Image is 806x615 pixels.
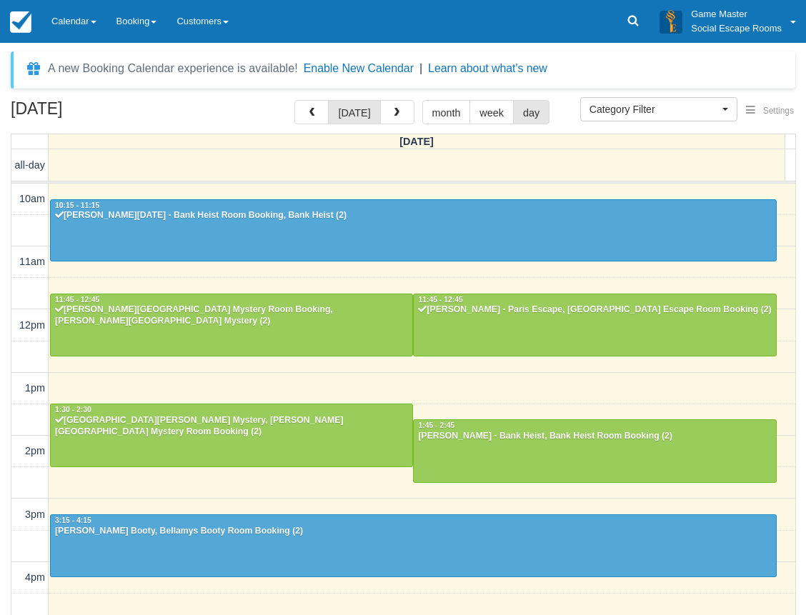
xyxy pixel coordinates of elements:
[469,100,514,124] button: week
[737,101,802,121] button: Settings
[50,294,413,356] a: 11:45 - 12:45[PERSON_NAME][GEOGRAPHIC_DATA] Mystery Room Booking, [PERSON_NAME][GEOGRAPHIC_DATA] ...
[15,159,45,171] span: all-day
[418,296,462,304] span: 11:45 - 12:45
[428,62,547,74] a: Learn about what's new
[50,404,413,466] a: 1:30 - 2:30[GEOGRAPHIC_DATA][PERSON_NAME] Mystery, [PERSON_NAME][GEOGRAPHIC_DATA] Mystery Room Bo...
[48,60,298,77] div: A new Booking Calendar experience is available!
[11,100,191,126] h2: [DATE]
[55,516,91,524] span: 3:15 - 4:15
[25,382,45,394] span: 1pm
[413,294,776,356] a: 11:45 - 12:45[PERSON_NAME] - Paris Escape, [GEOGRAPHIC_DATA] Escape Room Booking (2)
[399,136,434,147] span: [DATE]
[419,62,422,74] span: |
[691,21,782,36] p: Social Escape Rooms
[19,256,45,267] span: 11am
[328,100,380,124] button: [DATE]
[304,61,414,76] button: Enable New Calendar
[25,571,45,583] span: 4pm
[54,415,409,438] div: [GEOGRAPHIC_DATA][PERSON_NAME] Mystery, [PERSON_NAME][GEOGRAPHIC_DATA] Mystery Room Booking (2)
[50,199,777,262] a: 10:15 - 11:15[PERSON_NAME][DATE] - Bank Heist Room Booking, Bank Heist (2)
[54,526,772,537] div: [PERSON_NAME] Booty, Bellamys Booty Room Booking (2)
[55,406,91,414] span: 1:30 - 2:30
[660,10,682,33] img: A3
[589,102,719,116] span: Category Filter
[55,296,99,304] span: 11:45 - 12:45
[54,210,772,221] div: [PERSON_NAME][DATE] - Bank Heist Room Booking, Bank Heist (2)
[763,106,794,116] span: Settings
[413,419,776,482] a: 1:45 - 2:45[PERSON_NAME] - Bank Heist, Bank Heist Room Booking (2)
[10,11,31,33] img: checkfront-main-nav-mini-logo.png
[418,421,454,429] span: 1:45 - 2:45
[50,514,777,577] a: 3:15 - 4:15[PERSON_NAME] Booty, Bellamys Booty Room Booking (2)
[19,193,45,204] span: 10am
[417,304,772,316] div: [PERSON_NAME] - Paris Escape, [GEOGRAPHIC_DATA] Escape Room Booking (2)
[417,431,772,442] div: [PERSON_NAME] - Bank Heist, Bank Heist Room Booking (2)
[19,319,45,331] span: 12pm
[513,100,549,124] button: day
[25,509,45,520] span: 3pm
[691,7,782,21] p: Game Master
[55,201,99,209] span: 10:15 - 11:15
[54,304,409,327] div: [PERSON_NAME][GEOGRAPHIC_DATA] Mystery Room Booking, [PERSON_NAME][GEOGRAPHIC_DATA] Mystery (2)
[580,97,737,121] button: Category Filter
[422,100,471,124] button: month
[25,445,45,456] span: 2pm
